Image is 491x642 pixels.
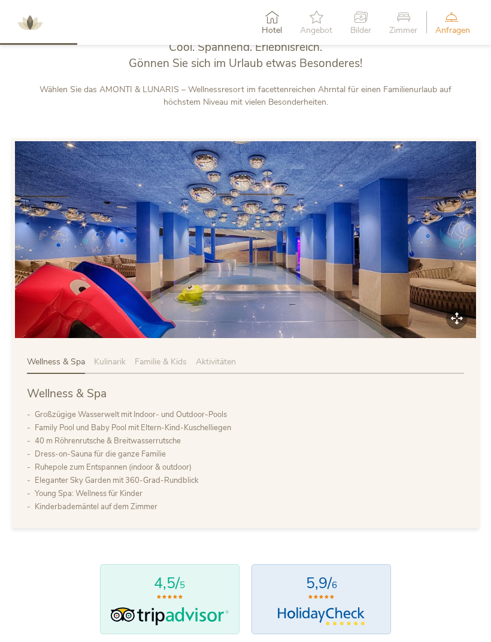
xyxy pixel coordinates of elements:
span: Wellness & Spa [27,356,85,367]
span: Zimmer [389,26,417,35]
span: Cool. Spannend. Erlebnisreich. [169,39,322,55]
span: Bilder [350,26,371,35]
span: Kulinarik [94,356,126,367]
span: Familie & Kids [135,356,187,367]
img: Tripadvisor [109,607,231,625]
li: Young Spa: Wellness für Kinder [35,487,464,500]
a: AMONTI & LUNARIS Wellnessresort [12,18,48,26]
span: Anfragen [435,26,470,35]
span: 5,9/ [306,573,332,594]
a: 4,5/5Tripadvisor [100,564,240,634]
li: Kinderbademäntel auf dem Zimmer [35,500,464,513]
span: 4,5/ [154,573,180,594]
li: Ruhepole zum Entspannen (indoor & outdoor) [35,461,464,474]
img: AMONTI & LUNARIS Wellnessresort [12,5,48,41]
span: 6 [332,579,337,591]
li: 40 m Röhrenrutsche & Breitwasserrutsche [35,434,464,448]
span: Aktivitäten [196,356,236,367]
img: HolidayCheck [277,607,365,625]
span: Hotel [262,26,282,35]
span: Gönnen Sie sich im Urlaub etwas Besonderes! [129,56,362,71]
span: Wellness & Spa [27,386,107,401]
span: Angebot [300,26,332,35]
li: Eleganter Sky Garden mit 360-Grad-Rundblick [35,474,464,487]
li: Family Pool und Baby Pool mit Eltern-Kind-Kuschelliegen [35,421,464,434]
a: 5,9/6HolidayCheck [251,564,391,634]
li: Großzügige Wasserwelt mit Indoor- und Outdoor-Pools [35,408,464,421]
p: Wählen Sie das AMONTI & LUNARIS – Wellnessresort im facettenreichen Ahrntal für einen Familienurl... [24,83,467,108]
li: Dress-on-Sauna für die ganze Familie [35,448,464,461]
span: 5 [180,579,185,591]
